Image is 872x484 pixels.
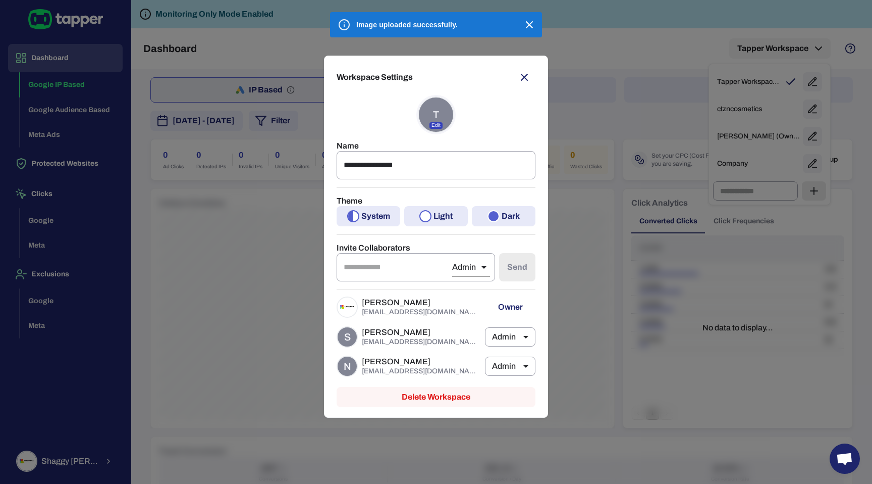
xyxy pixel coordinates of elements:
span: [PERSON_NAME] [362,327,481,337]
button: System [337,206,400,226]
div: Admin [485,352,535,380]
p: Owner [485,294,535,320]
p: Theme [337,196,535,206]
p: Image uploaded successfully. [356,20,458,30]
p: Edit [429,122,443,129]
div: Admin [452,259,490,275]
div: N [337,356,358,377]
img: Shaggy Rogers [338,298,357,317]
a: Open chat [830,444,860,474]
button: TEdit [418,96,454,133]
span: [PERSON_NAME] [362,298,481,308]
p: [EMAIL_ADDRESS][DOMAIN_NAME] [362,308,481,317]
span: [PERSON_NAME] [362,357,481,367]
div: S [337,326,358,348]
h2: Workspace Settings [337,66,535,88]
p: Name [337,141,535,151]
button: Light [404,206,468,226]
button: Dark [472,206,535,226]
div: Admin [485,323,535,351]
p: [EMAIL_ADDRESS][DOMAIN_NAME] [362,367,481,376]
button: Delete Workspace [337,387,535,407]
p: Invite Collaborators [337,243,535,253]
p: [EMAIL_ADDRESS][DOMAIN_NAME] [362,337,481,347]
div: T [418,96,454,133]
